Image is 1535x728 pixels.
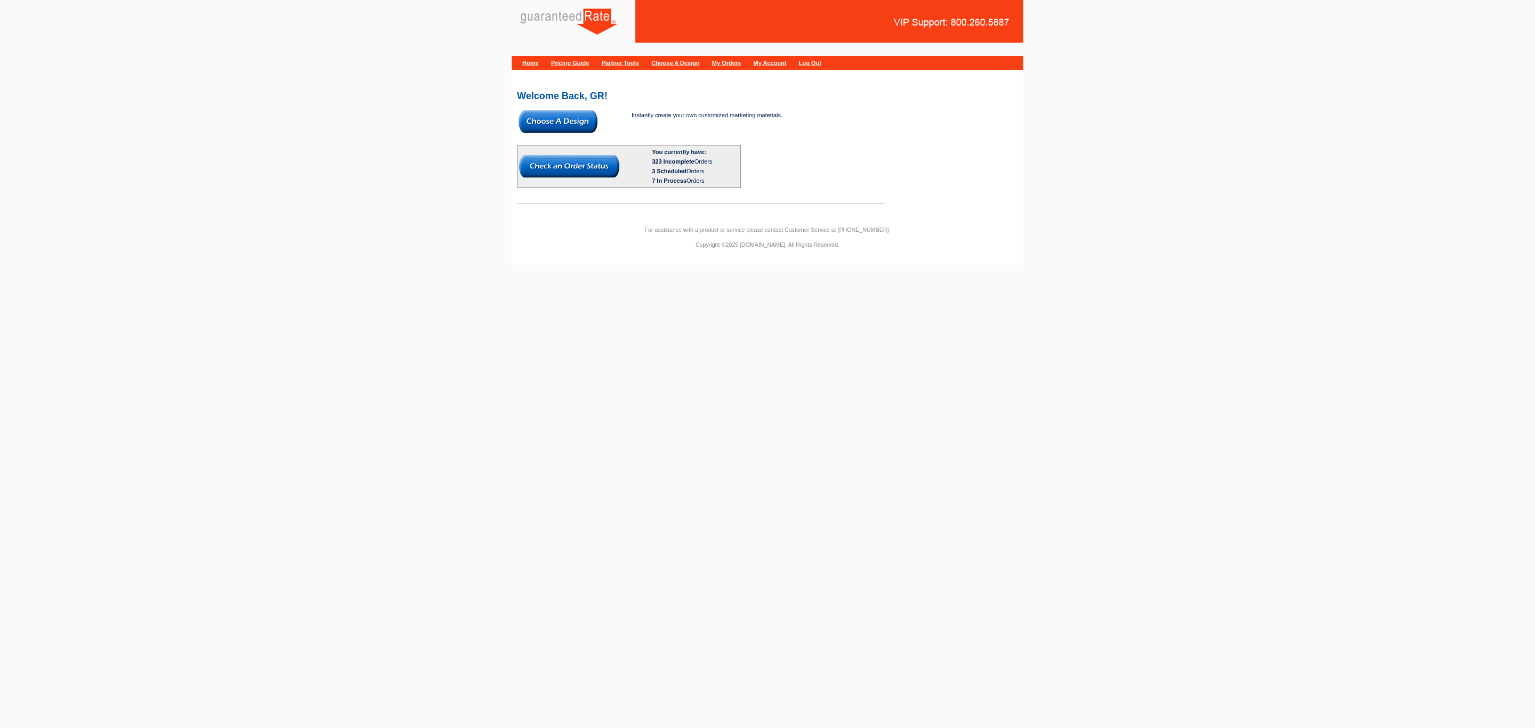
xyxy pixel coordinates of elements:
span: Instantly create your own customized marketing materials. [632,112,782,118]
a: Pricing Guide [551,60,589,66]
span: 7 In Process [652,177,686,184]
a: Partner Tools [602,60,639,66]
img: button-check-order-status.gif [519,155,619,177]
a: Log Out [799,60,821,66]
a: Choose A Design [651,60,699,66]
div: Orders Orders Orders [652,157,739,185]
a: My Orders [712,60,741,66]
a: Home [522,60,539,66]
p: Copyright ©2025 [DOMAIN_NAME]. All Rights Reserved. [512,240,1023,249]
a: My Account [754,60,787,66]
span: 323 Incomplete [652,158,694,165]
h2: Welcome Back, GR! [517,91,1018,101]
p: For assistance with a product or service please contact Customer Service at [PHONE_NUMBER]. [512,225,1023,234]
span: 3 Scheduled [652,168,686,174]
img: button-choose-design.gif [519,110,597,133]
b: You currently have: [652,149,706,155]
